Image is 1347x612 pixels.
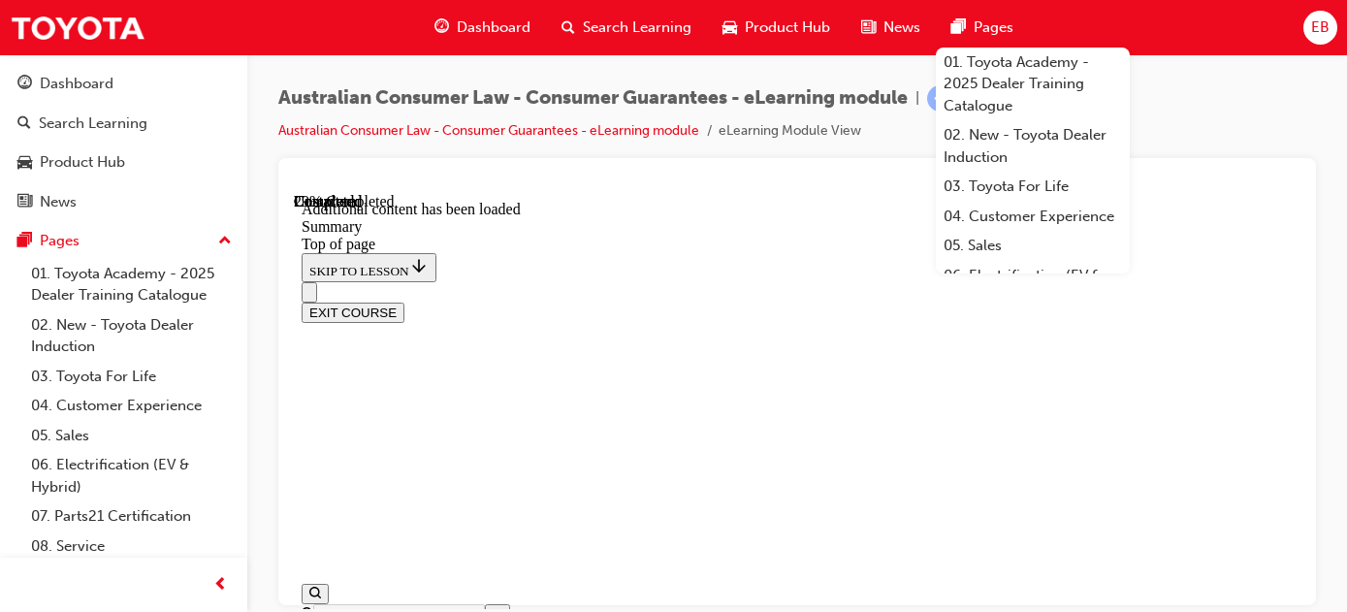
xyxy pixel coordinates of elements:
[951,16,966,40] span: pages-icon
[10,6,145,49] img: Trak
[434,16,449,40] span: guage-icon
[23,421,240,451] a: 05. Sales
[8,184,240,220] a: News
[936,8,1029,48] a: pages-iconPages
[19,411,191,432] input: Search
[8,145,240,180] a: Product Hub
[915,87,919,110] span: |
[17,194,32,211] span: news-icon
[278,122,699,139] a: Australian Consumer Law - Consumer Guarantees - eLearning module
[278,87,908,110] span: Australian Consumer Law - Consumer Guarantees - eLearning module
[23,531,240,562] a: 08. Service
[936,172,1130,202] a: 03. Toyota For Life
[8,60,143,89] button: SKIP TO LESSON
[457,16,530,39] span: Dashboard
[846,8,936,48] a: news-iconNews
[8,25,999,43] div: Summary
[745,16,830,39] span: Product Hub
[583,16,691,39] span: Search Learning
[8,223,240,259] button: Pages
[546,8,707,48] a: search-iconSearch Learning
[8,43,999,60] div: Top of page
[218,229,232,254] span: up-icon
[8,110,111,130] button: EXIT COURSE
[936,48,1130,121] a: 01. Toyota Academy - 2025 Dealer Training Catalogue
[40,151,125,174] div: Product Hub
[8,391,35,411] button: Open search menu
[707,8,846,48] a: car-iconProduct Hub
[23,391,240,421] a: 04. Customer Experience
[23,450,240,501] a: 06. Electrification (EV & Hybrid)
[861,16,876,40] span: news-icon
[974,16,1013,39] span: Pages
[213,573,228,597] span: prev-icon
[17,76,32,93] span: guage-icon
[8,66,240,102] a: Dashboard
[936,231,1130,261] a: 05. Sales
[8,62,240,223] button: DashboardSearch LearningProduct HubNews
[17,115,31,133] span: search-icon
[936,120,1130,172] a: 02. New - Toyota Dealer Induction
[561,16,575,40] span: search-icon
[17,233,32,250] span: pages-icon
[23,501,240,531] a: 07. Parts21 Certification
[17,154,32,172] span: car-icon
[23,310,240,362] a: 02. New - Toyota Dealer Induction
[719,120,861,143] li: eLearning Module View
[883,16,920,39] span: News
[16,71,135,85] span: SKIP TO LESSON
[23,362,240,392] a: 03. Toyota For Life
[39,113,147,135] div: Search Learning
[1303,11,1337,45] button: EB
[8,106,240,142] a: Search Learning
[8,8,999,25] div: Additional content has been loaded
[40,230,80,252] div: Pages
[1311,16,1330,39] span: EB
[40,73,113,95] div: Dashboard
[191,411,216,432] button: Close search menu
[23,259,240,310] a: 01. Toyota Academy - 2025 Dealer Training Catalogue
[8,89,23,110] button: Close navigation menu
[936,261,1130,312] a: 06. Electrification (EV & Hybrid)
[419,8,546,48] a: guage-iconDashboard
[936,202,1130,232] a: 04. Customer Experience
[722,16,737,40] span: car-icon
[927,85,953,112] span: learningRecordVerb_ATTEMPT-icon
[40,191,77,213] div: News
